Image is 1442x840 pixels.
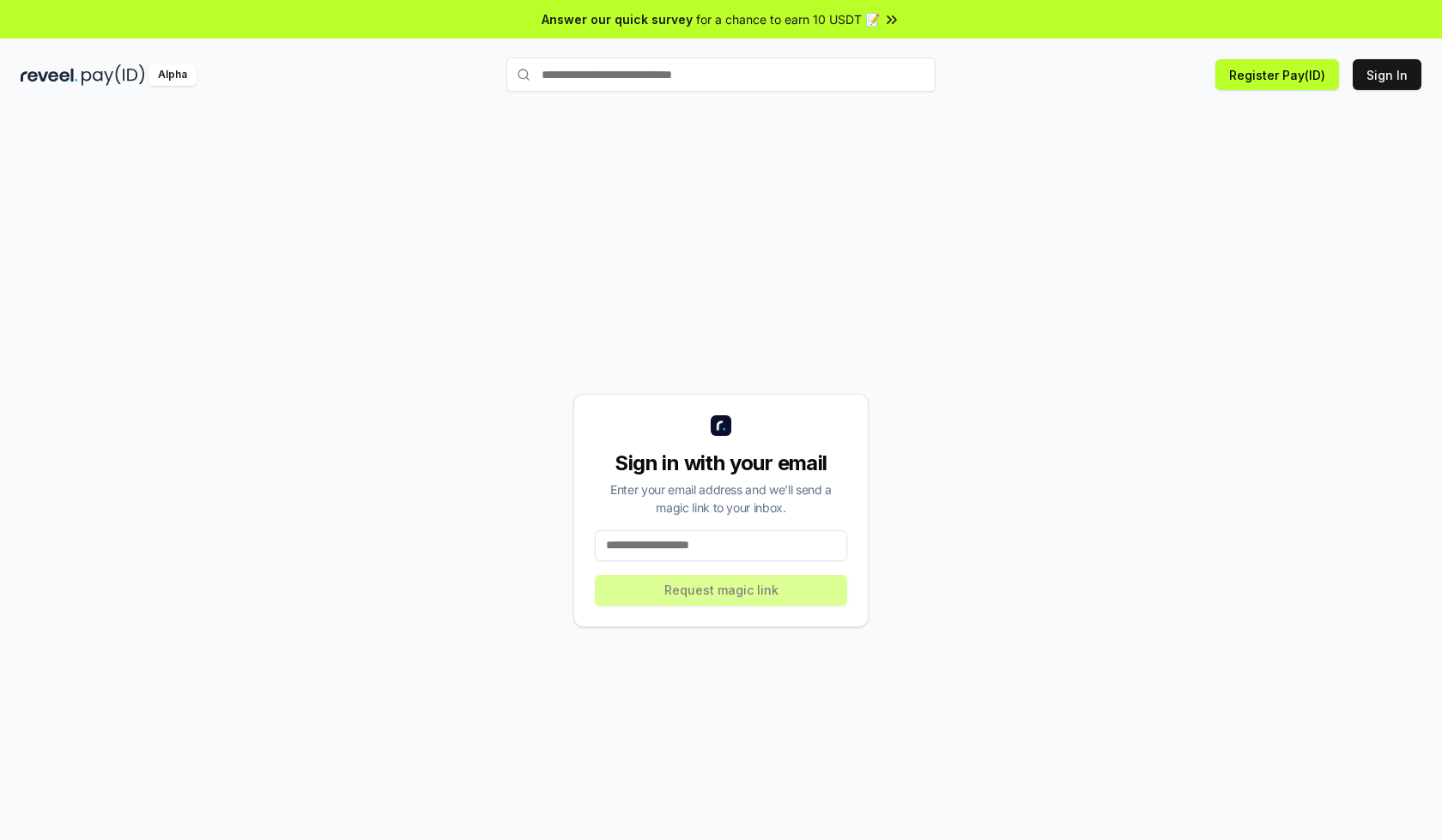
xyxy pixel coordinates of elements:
img: logo_small [711,415,731,436]
button: Register Pay(ID) [1215,59,1339,90]
div: Alpha [148,64,197,86]
div: Sign in with your email [595,450,847,477]
span: Answer our quick survey [542,10,693,28]
div: Enter your email address and we’ll send a magic link to your inbox. [595,480,847,517]
img: reveel_dark [21,64,78,86]
span: for a chance to earn 10 USDT 📝 [696,10,880,28]
button: Sign In [1353,59,1421,90]
img: pay_id [82,64,145,86]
